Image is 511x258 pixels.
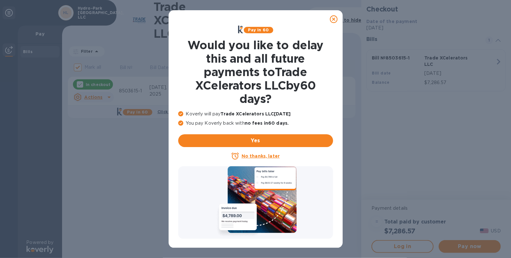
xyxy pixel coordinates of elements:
b: Pay in 60 [248,27,269,32]
p: Koverly will pay [178,111,333,117]
span: Yes [183,137,328,145]
button: Yes [178,134,333,147]
h1: Would you like to delay this and all future payments to Trade XCelerators LLC by 60 days ? [178,38,333,106]
b: no fees in 60 days . [245,121,289,126]
b: Trade XCelerators LLC [DATE] [221,111,291,116]
u: No thanks, later [242,153,280,159]
p: You pay Koverly back with [178,120,333,127]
